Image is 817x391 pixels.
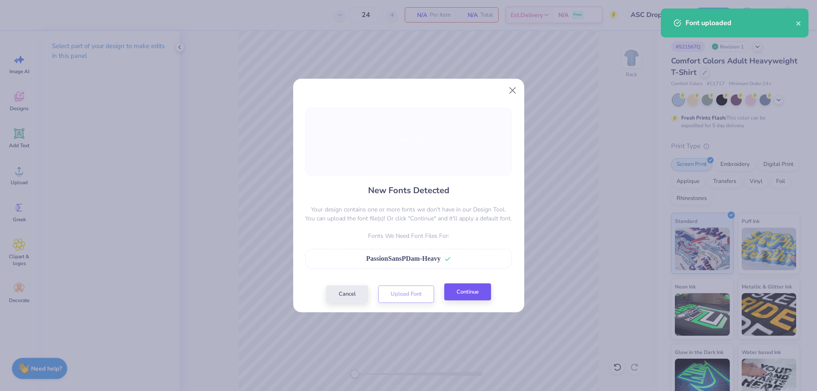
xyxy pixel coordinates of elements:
div: Font uploaded [686,18,796,28]
button: close [796,18,802,28]
button: Close [504,83,520,99]
h4: New Fonts Detected [368,184,449,197]
button: Cancel [326,285,368,303]
p: Your design contains one or more fonts we don't have in our Design Tool. You can upload the font ... [305,205,512,223]
button: Continue [444,283,491,301]
span: PassionSansPDam-Heavy [366,255,440,262]
p: Fonts We Need Font Files For: [305,231,512,240]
